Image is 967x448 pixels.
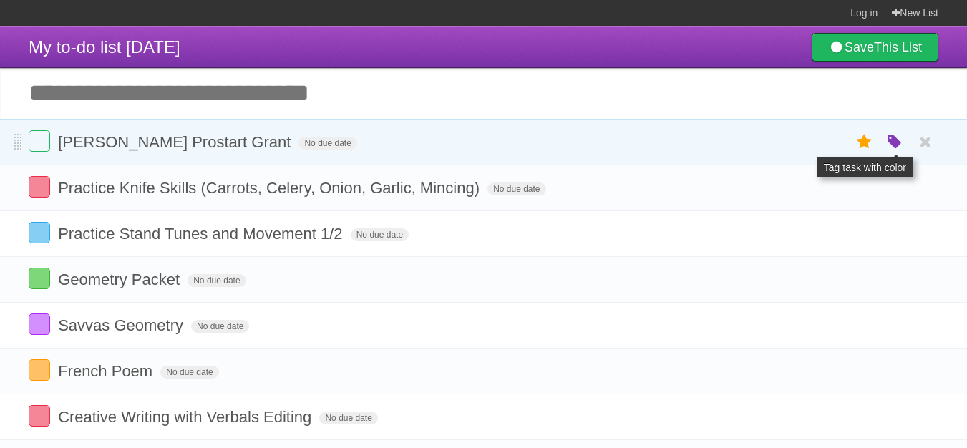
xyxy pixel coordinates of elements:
span: Geometry Packet [58,271,183,288]
span: No due date [298,137,356,150]
label: Done [29,359,50,381]
span: Creative Writing with Verbals Editing [58,408,315,426]
b: This List [874,40,922,54]
label: Done [29,313,50,335]
span: No due date [160,366,218,379]
span: No due date [319,412,377,424]
span: Practice Knife Skills (Carrots, Celery, Onion, Garlic, Mincing) [58,179,483,197]
span: No due date [351,228,409,241]
label: Star task [851,130,878,154]
span: [PERSON_NAME] Prostart Grant [58,133,294,151]
span: No due date [188,274,246,287]
label: Done [29,222,50,243]
label: Done [29,130,50,152]
span: Savvas Geometry [58,316,187,334]
label: Done [29,176,50,198]
span: French Poem [58,362,156,380]
span: No due date [487,182,545,195]
label: Done [29,268,50,289]
span: Practice Stand Tunes and Movement 1/2 [58,225,346,243]
label: Done [29,405,50,427]
a: SaveThis List [812,33,938,62]
span: No due date [191,320,249,333]
span: My to-do list [DATE] [29,37,180,57]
